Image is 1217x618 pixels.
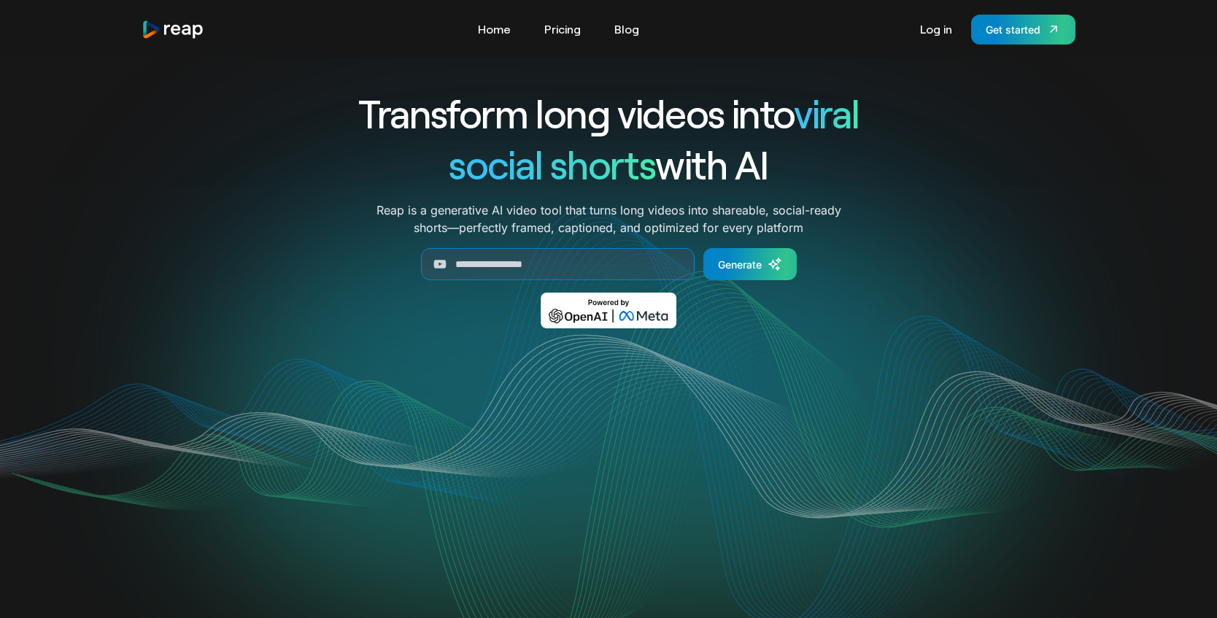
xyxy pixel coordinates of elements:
[971,15,1075,45] a: Get started
[305,88,912,139] h1: Transform long videos into
[305,139,912,190] h1: with AI
[703,248,797,280] a: Generate
[471,18,518,41] a: Home
[913,18,959,41] a: Log in
[376,201,841,236] p: Reap is a generative AI video tool that turns long videos into shareable, social-ready shorts—per...
[537,18,588,41] a: Pricing
[541,293,677,328] img: Powered by OpenAI & Meta
[305,248,912,280] form: Generate Form
[794,89,859,136] span: viral
[718,257,762,272] div: Generate
[607,18,646,41] a: Blog
[449,140,655,188] span: social shorts
[142,20,204,39] img: reap logo
[986,22,1040,37] div: Get started
[142,20,204,39] a: home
